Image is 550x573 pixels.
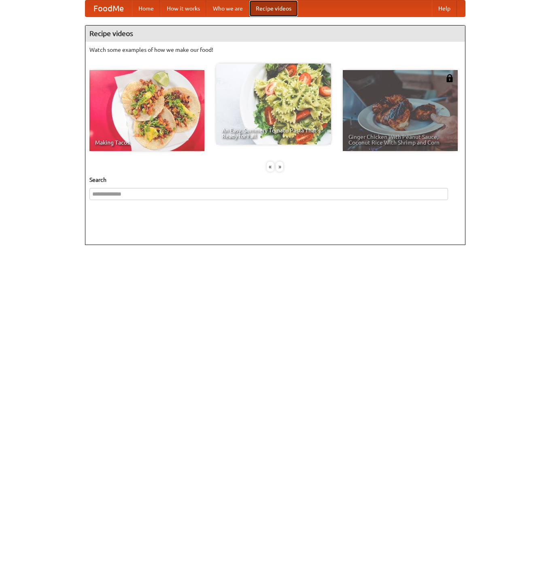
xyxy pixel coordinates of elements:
a: Who we are [206,0,249,17]
p: Watch some examples of how we make our food! [89,46,461,54]
a: How it works [160,0,206,17]
span: An Easy, Summery Tomato Pasta That's Ready for Fall [222,128,325,139]
a: Help [432,0,457,17]
h4: Recipe videos [85,26,465,42]
a: Making Tacos [89,70,204,151]
a: Recipe videos [249,0,298,17]
a: An Easy, Summery Tomato Pasta That's Ready for Fall [216,64,331,145]
div: « [267,162,274,172]
a: Home [132,0,160,17]
h5: Search [89,176,461,184]
span: Making Tacos [95,140,199,145]
div: » [276,162,283,172]
a: FoodMe [85,0,132,17]
img: 483408.png [446,74,454,82]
